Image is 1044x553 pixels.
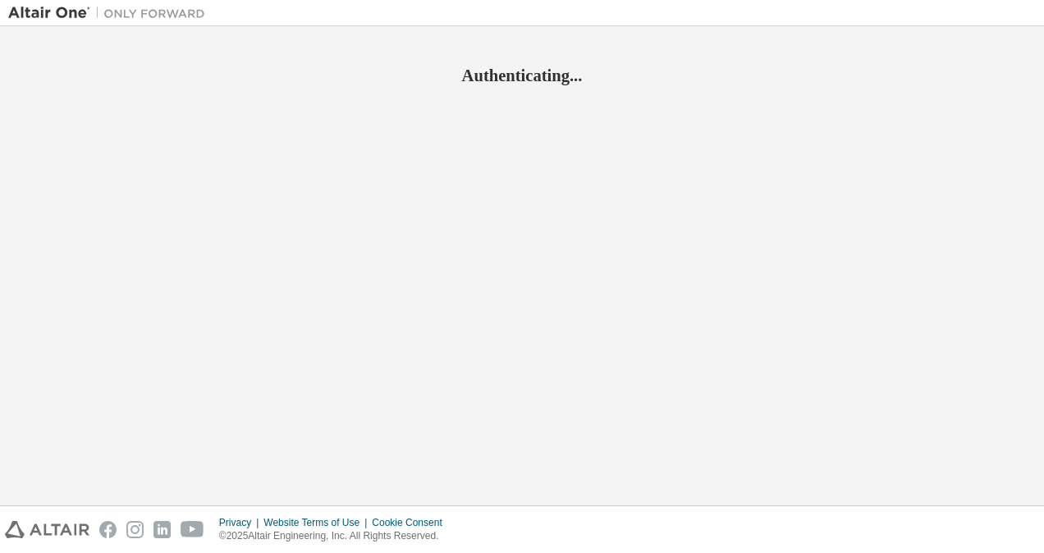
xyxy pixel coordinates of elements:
[181,521,204,538] img: youtube.svg
[219,516,263,529] div: Privacy
[126,521,144,538] img: instagram.svg
[8,5,213,21] img: Altair One
[5,521,89,538] img: altair_logo.svg
[8,65,1036,86] h2: Authenticating...
[219,529,452,543] p: © 2025 Altair Engineering, Inc. All Rights Reserved.
[153,521,171,538] img: linkedin.svg
[263,516,372,529] div: Website Terms of Use
[372,516,451,529] div: Cookie Consent
[99,521,117,538] img: facebook.svg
